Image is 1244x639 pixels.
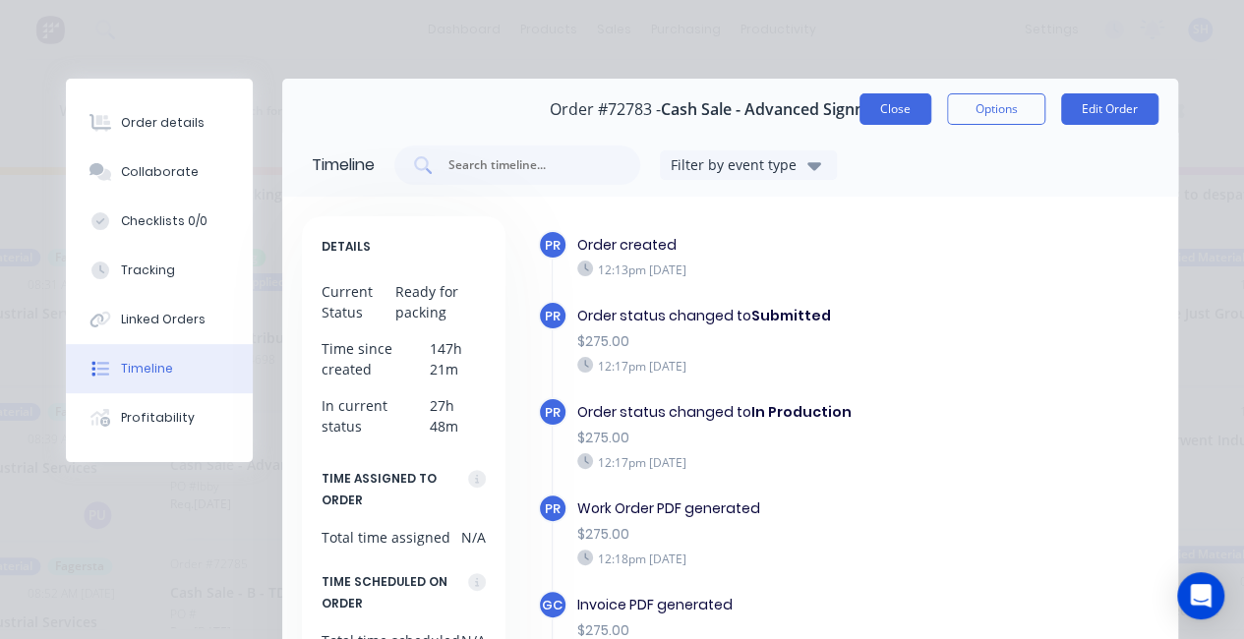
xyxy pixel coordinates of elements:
button: Edit Order [1061,93,1158,125]
div: Tracking [121,261,175,279]
span: PR [545,307,561,325]
div: 12:17pm [DATE] [577,357,956,375]
div: Total time assigned [322,527,450,548]
button: Filter by event type [660,150,837,180]
div: Time since created [322,338,430,379]
div: Timeline [312,153,375,177]
b: In Production [751,402,852,422]
span: DETAILS [322,236,371,258]
button: Linked Orders [66,295,253,344]
div: Filter by event type [671,154,802,175]
span: PR [545,236,561,255]
b: Submitted [751,306,831,325]
button: Order details [66,98,253,147]
button: Profitability [66,393,253,442]
div: Checklists 0/0 [121,212,207,230]
span: PR [545,403,561,422]
button: Tracking [66,246,253,295]
span: GC [542,596,563,614]
button: Collaborate [66,147,253,197]
div: Timeline [121,360,173,378]
span: PR [545,499,561,518]
div: Work Order PDF generated [577,498,956,519]
span: Cash Sale - Advanced Signmakers [661,100,911,119]
div: Order created [577,235,956,256]
div: Linked Orders [121,311,206,328]
div: TIME SCHEDULED ON ORDER [322,571,463,614]
div: $275.00 [577,331,956,352]
div: Collaborate [121,163,199,181]
button: Timeline [66,344,253,393]
div: Invoice PDF generated [577,595,956,615]
div: Current Status [322,281,395,322]
div: 147h 21m [430,338,486,379]
button: Close [859,93,931,125]
div: Order status changed to [577,306,956,326]
div: 12:13pm [DATE] [577,261,956,278]
div: $275.00 [577,524,956,545]
div: Profitability [121,409,195,427]
span: Order #72783 - [550,100,661,119]
div: 27h 48m [430,395,486,436]
div: Ready for packing [395,281,486,322]
div: Order details [121,114,205,132]
div: In current status [322,395,430,436]
div: $275.00 [577,428,956,448]
button: Options [947,93,1045,125]
div: 12:17pm [DATE] [577,453,956,471]
div: N/A [461,527,486,548]
button: Checklists 0/0 [66,197,253,246]
div: Open Intercom Messenger [1177,572,1224,619]
div: 12:18pm [DATE] [577,550,956,567]
div: TIME ASSIGNED TO ORDER [322,468,463,511]
input: Search timeline... [446,155,610,175]
div: Order status changed to [577,402,956,423]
